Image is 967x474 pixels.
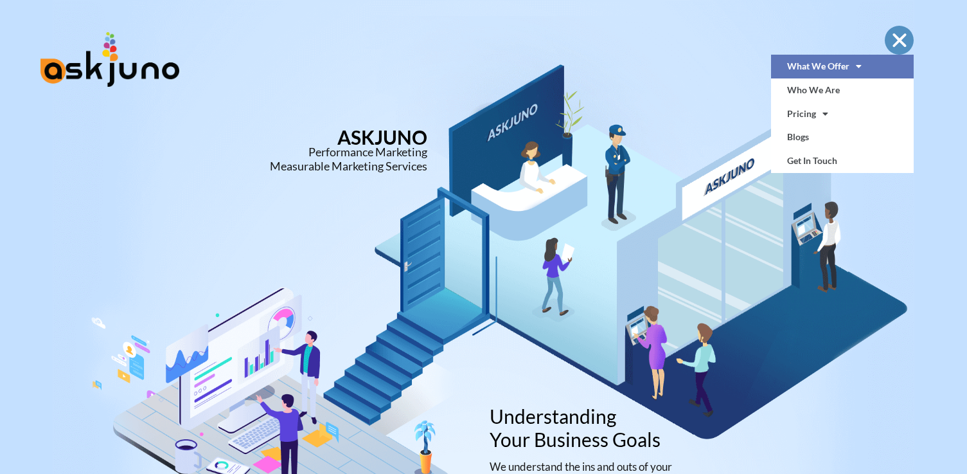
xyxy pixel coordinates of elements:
a: Pricing [771,102,914,126]
h1: ASKJUNO [148,125,427,149]
div: Performance Marketing Measurable Marketing Services [148,145,427,173]
a: Get In Touch [771,149,914,173]
a: Blogs [771,125,914,149]
a: What We Offer [771,55,914,78]
div: Menu Toggle [885,26,914,55]
a: Who We Are [771,78,914,102]
h2: Understanding Your Business Goals [490,405,708,451]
